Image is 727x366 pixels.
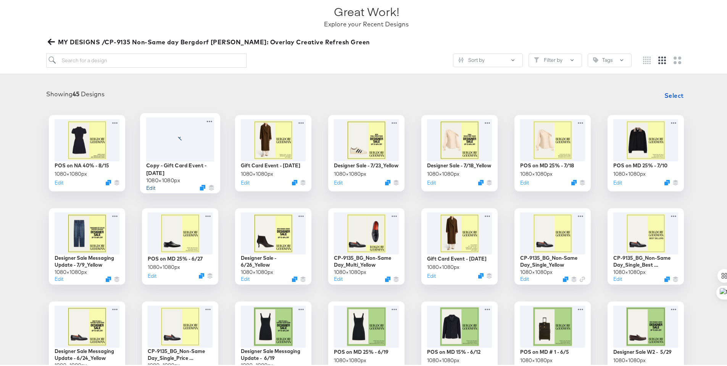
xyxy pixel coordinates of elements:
button: TagTags [588,52,632,66]
div: Designer Sale - 6/26_Yellow [241,253,306,267]
div: CP-9135_BG_Non-Same Day_Single_Yellow1080×1080pxEditDuplicate [514,207,591,283]
div: POS on MD 25% - 6/27 [148,254,203,261]
strong: 45 [73,89,79,96]
div: Copy - Gift Card Event - [DATE]1080×1080pxEditDuplicate [140,112,220,192]
div: 1080 × 1080 px [334,355,366,363]
input: Search for a design [46,52,247,66]
div: 1080 × 1080 px [613,169,646,176]
div: 1080 × 1080 px [55,267,87,274]
div: CP-9135_BG_Non-Same Day_Single_Price Strike_Yellow [148,346,213,360]
button: Edit [148,271,156,278]
div: CP-9135_BG_Non-Same Day_Single_Yellow [520,253,585,267]
div: Gift Card Event - [DATE] [241,160,300,168]
button: FilterFilter by [529,52,582,66]
div: 1080 × 1080 px [520,355,553,363]
svg: Duplicate [106,178,111,184]
div: Designer Sale - 7/18_Yellow1080×1080pxEditDuplicate [421,113,498,190]
div: 1080 × 1080 px [520,169,553,176]
div: 1080 × 1080 px [427,355,459,363]
svg: Sliders [458,56,464,61]
div: Designer Sale Messaging Update - 7/9_Yellow [55,253,119,267]
div: Designer Sale - 6/26_Yellow1080×1080pxEditDuplicate [235,207,311,283]
svg: Tag [593,56,598,61]
button: Edit [55,274,63,281]
div: Great Work! [334,2,399,18]
div: 1080 × 1080 px [334,267,366,274]
div: Designer Sale - 7/18_Yellow [427,160,491,168]
div: 1080 × 1080 px [427,169,459,176]
div: POS on MD 25% - 7/18 [520,160,574,168]
svg: Duplicate [199,272,204,277]
div: CP-9135_BG_Non-Same Day_Single_Best Sellers_Yellow1080×1080pxEditDuplicate [608,207,684,283]
div: 1080 × 1080 px [613,267,646,274]
svg: Duplicate [106,275,111,280]
svg: Duplicate [478,272,484,277]
div: 1080 × 1080 px [148,262,180,269]
div: Designer Sale Messaging Update - 6/24_Yellow [55,346,119,360]
div: 1080 × 1080 px [241,267,273,274]
div: Showing Designs [46,88,105,97]
svg: Duplicate [563,275,568,280]
div: 1080 × 1080 px [55,169,87,176]
button: Duplicate [200,183,205,189]
div: Designer Sale Messaging Update - 6/19 [241,346,306,360]
div: 1080 × 1080 px [613,355,646,363]
svg: Large grid [674,55,681,63]
div: POS on MD 25% - 7/181080×1080pxEditDuplicate [514,113,591,190]
button: MY DESIGNS /CP-9135 Non-Same day Bergdorf [PERSON_NAME]: Overlay Creative Refresh Green [46,35,373,46]
div: 1080 × 1080 px [427,262,459,269]
div: Explore your Recent Designs [324,18,409,27]
div: 1080 × 1080 px [520,267,553,274]
div: POS on MD 25% - 6/271080×1080pxEditDuplicate [142,207,218,283]
svg: Filter [534,56,539,61]
div: POS on NA 40% - 8/151080×1080pxEditDuplicate [49,113,125,190]
button: Edit [427,178,436,185]
svg: Duplicate [478,178,484,184]
button: Edit [613,274,622,281]
div: CP-9135_BG_Non-Same Day_Multi_Yellow1080×1080pxEditDuplicate [328,207,405,283]
button: Edit [55,178,63,185]
div: Designer Sale - 7/23_Yellow1080×1080pxEditDuplicate [328,113,405,190]
button: Edit [241,178,250,185]
div: POS on MD 25% - 7/101080×1080pxEditDuplicate [608,113,684,190]
button: SlidersSort by [453,52,523,66]
svg: Duplicate [385,275,390,280]
span: MY DESIGNS /CP-9135 Non-Same day Bergdorf [PERSON_NAME]: Overlay Creative Refresh Green [49,35,370,46]
button: Edit [427,271,436,278]
button: Edit [334,274,343,281]
div: Copy - Gift Card Event - [DATE] [146,160,214,175]
button: Edit [334,178,343,185]
div: Gift Card Event - [DATE] [427,254,487,261]
svg: Duplicate [385,178,390,184]
div: Designer Sale W2 - 5/29 [613,347,672,354]
svg: Duplicate [571,178,577,184]
svg: Link [580,275,585,280]
div: Gift Card Event - [DATE]1080×1080pxEditDuplicate [235,113,311,190]
button: Edit [241,274,250,281]
svg: Medium grid [658,55,666,63]
svg: Duplicate [664,178,670,184]
div: CP-9135_BG_Non-Same Day_Single_Best Sellers_Yellow [613,253,678,267]
svg: Duplicate [664,275,670,280]
div: POS on MD 15% - 6/12 [427,347,480,354]
svg: Small grid [643,55,651,63]
div: POS on NA 40% - 8/15 [55,160,109,168]
div: POS on MD 25% - 6/19 [334,347,388,354]
button: Edit [146,182,155,189]
div: Gift Card Event - [DATE]1080×1080pxEditDuplicate [421,207,498,283]
div: Designer Sale Messaging Update - 7/9_Yellow1080×1080pxEditDuplicate [49,207,125,283]
div: Designer Sale - 7/23_Yellow [334,160,398,168]
div: 1080 × 1080 px [241,169,273,176]
button: Edit [520,274,529,281]
svg: Duplicate [292,275,297,280]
